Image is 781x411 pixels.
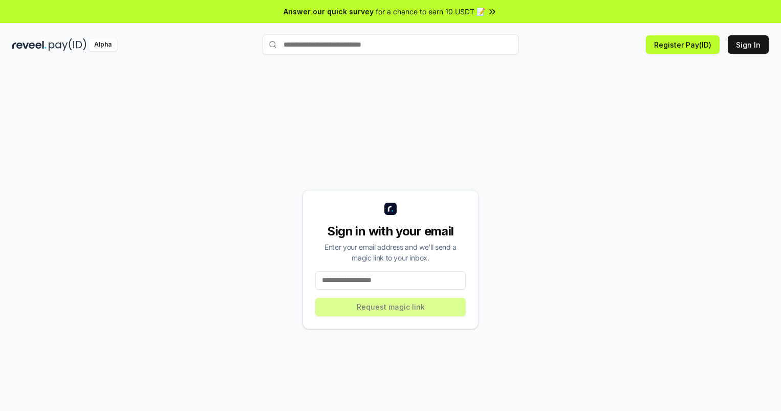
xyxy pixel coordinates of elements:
img: reveel_dark [12,38,47,51]
img: logo_small [384,203,397,215]
div: Alpha [89,38,117,51]
div: Enter your email address and we’ll send a magic link to your inbox. [315,242,466,263]
span: Answer our quick survey [284,6,374,17]
button: Sign In [728,35,769,54]
img: pay_id [49,38,86,51]
div: Sign in with your email [315,223,466,240]
button: Register Pay(ID) [646,35,720,54]
span: for a chance to earn 10 USDT 📝 [376,6,485,17]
